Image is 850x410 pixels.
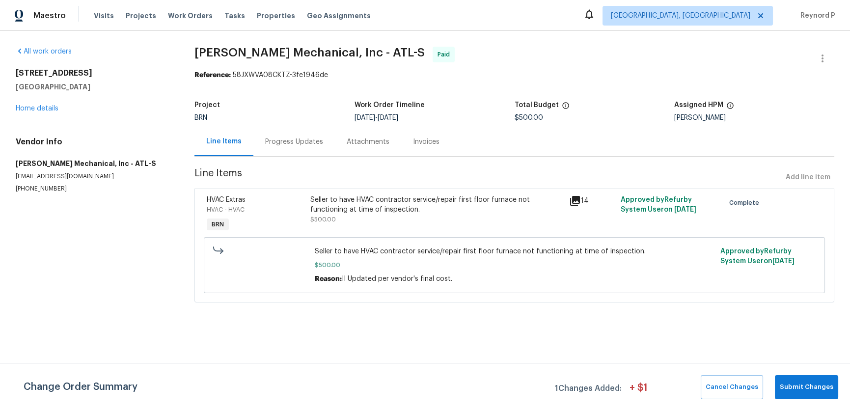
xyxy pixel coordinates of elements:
[438,50,454,59] span: Paid
[611,11,750,21] span: [GEOGRAPHIC_DATA], [GEOGRAPHIC_DATA]
[16,105,58,112] a: Home details
[378,114,398,121] span: [DATE]
[355,102,425,109] h5: Work Order Timeline
[674,206,696,213] span: [DATE]
[126,11,156,21] span: Projects
[16,68,171,78] h2: [STREET_ADDRESS]
[315,246,714,256] span: Seller to have HVAC contractor service/repair first floor furnace not functioning at time of insp...
[257,11,295,21] span: Properties
[674,102,723,109] h5: Assigned HPM
[355,114,398,121] span: -
[194,72,231,79] b: Reference:
[347,137,389,147] div: Attachments
[569,195,615,207] div: 14
[621,196,696,213] span: Approved by Refurby System User on
[729,198,763,208] span: Complete
[265,137,323,147] div: Progress Updates
[207,196,246,203] span: HVAC Extras
[168,11,213,21] span: Work Orders
[796,11,835,21] span: Reynord P
[413,137,439,147] div: Invoices
[315,275,342,282] span: Reason:
[562,102,570,114] span: The total cost of line items that have been proposed by Opendoor. This sum includes line items th...
[674,114,834,121] div: [PERSON_NAME]
[342,275,452,282] span: II Updated per vendor's final cost.
[194,102,220,109] h5: Project
[16,48,72,55] a: All work orders
[515,102,559,109] h5: Total Budget
[194,47,425,58] span: [PERSON_NAME] Mechanical, Inc - ATL-S
[726,102,734,114] span: The hpm assigned to this work order.
[194,70,834,80] div: 58JXWVA08CKTZ-3fe1946de
[772,258,795,265] span: [DATE]
[206,137,242,146] div: Line Items
[33,11,66,21] span: Maestro
[355,114,375,121] span: [DATE]
[315,260,714,270] span: $500.00
[207,207,245,213] span: HVAC - HVAC
[224,12,245,19] span: Tasks
[16,82,171,92] h5: [GEOGRAPHIC_DATA]
[194,168,782,187] span: Line Items
[720,248,795,265] span: Approved by Refurby System User on
[194,114,207,121] span: BRN
[16,172,171,181] p: [EMAIL_ADDRESS][DOMAIN_NAME]
[515,114,543,121] span: $500.00
[16,185,171,193] p: [PHONE_NUMBER]
[310,195,563,215] div: Seller to have HVAC contractor service/repair first floor furnace not functioning at time of insp...
[307,11,371,21] span: Geo Assignments
[16,159,171,168] h5: [PERSON_NAME] Mechanical, Inc - ATL-S
[94,11,114,21] span: Visits
[16,137,171,147] h4: Vendor Info
[208,219,228,229] span: BRN
[310,217,336,222] span: $500.00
